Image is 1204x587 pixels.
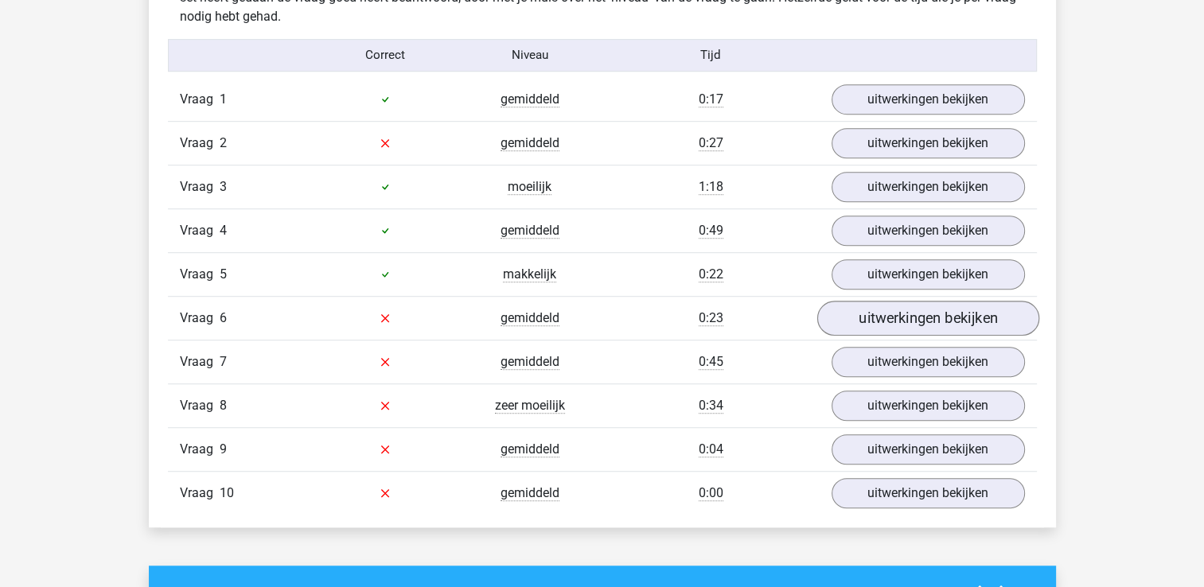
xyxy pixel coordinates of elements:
div: Niveau [458,46,602,64]
span: 0:04 [699,441,723,457]
span: Vraag [180,221,220,240]
span: 10 [220,485,234,500]
a: uitwerkingen bekijken [832,391,1025,421]
span: zeer moeilijk [495,398,565,414]
div: Tijd [602,46,819,64]
span: 0:27 [699,135,723,151]
span: gemiddeld [501,354,559,370]
span: gemiddeld [501,310,559,326]
span: 7 [220,354,227,369]
span: 0:22 [699,266,723,282]
a: uitwerkingen bekijken [832,434,1025,465]
span: 0:45 [699,354,723,370]
span: Vraag [180,440,220,459]
span: 2 [220,135,227,150]
span: 6 [220,310,227,325]
span: gemiddeld [501,441,559,457]
span: 3 [220,179,227,194]
span: makkelijk [503,266,556,282]
span: Vraag [180,177,220,196]
span: gemiddeld [501,135,559,151]
a: uitwerkingen bekijken [832,259,1025,290]
span: 0:23 [699,310,723,326]
span: 0:34 [699,398,723,414]
a: uitwerkingen bekijken [832,172,1025,202]
span: 0:49 [699,223,723,239]
a: uitwerkingen bekijken [832,478,1025,508]
a: uitwerkingen bekijken [832,347,1025,377]
span: 1:18 [699,179,723,195]
span: Vraag [180,396,220,415]
span: Vraag [180,309,220,328]
span: 5 [220,266,227,282]
a: uitwerkingen bekijken [832,128,1025,158]
a: uitwerkingen bekijken [832,84,1025,115]
span: 4 [220,223,227,238]
span: 0:00 [699,485,723,501]
a: uitwerkingen bekijken [816,301,1038,336]
span: 8 [220,398,227,413]
a: uitwerkingen bekijken [832,216,1025,246]
span: Vraag [180,352,220,371]
span: 0:17 [699,91,723,107]
span: gemiddeld [501,485,559,501]
span: gemiddeld [501,223,559,239]
span: Vraag [180,265,220,284]
span: 1 [220,91,227,107]
span: Vraag [180,484,220,503]
span: gemiddeld [501,91,559,107]
div: Correct [313,46,458,64]
span: Vraag [180,90,220,109]
span: 9 [220,441,227,457]
span: Vraag [180,134,220,153]
span: moeilijk [508,179,551,195]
